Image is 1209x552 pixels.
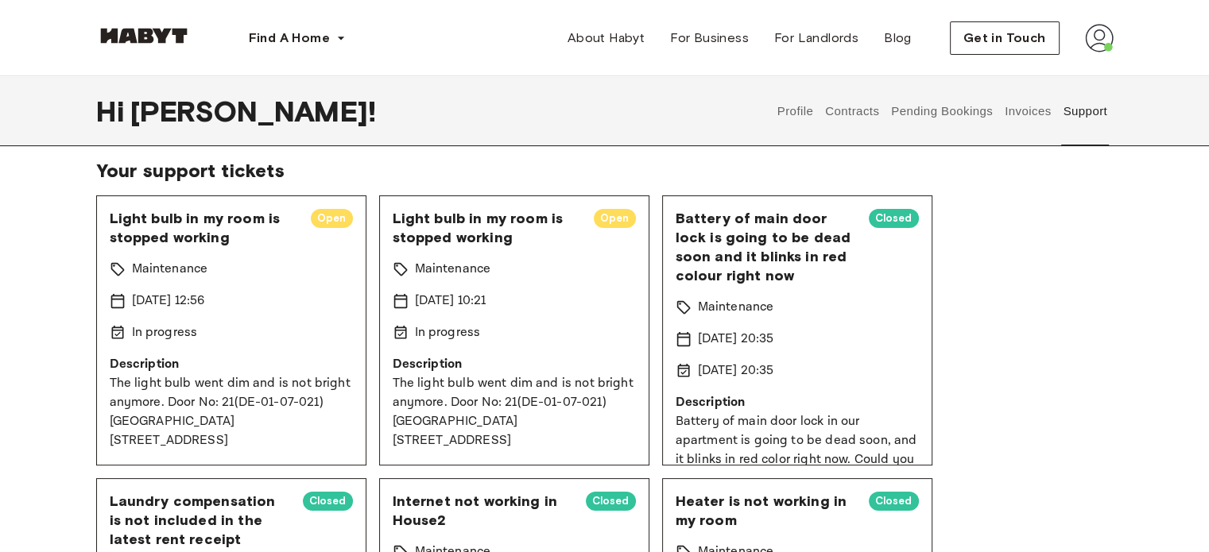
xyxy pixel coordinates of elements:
img: avatar [1085,24,1114,52]
p: The light bulb went dim and is not bright anymore. Door No: 21(DE-01-07-021) [GEOGRAPHIC_DATA][ST... [393,374,636,450]
a: For Landlords [761,22,871,54]
span: Find A Home [249,29,330,48]
p: Description [110,355,353,374]
span: About Habyt [568,29,645,48]
span: Hi [96,95,130,128]
p: [DATE] 12:56 [132,291,205,311]
span: Heater is not working in my room [676,492,856,530]
a: About Habyt [555,22,657,54]
span: Laundry compensation is not included in the latest rent receipt [110,492,290,549]
p: [DATE] 20:35 [698,361,774,380]
span: For Business [670,29,749,48]
span: Internet not working in House2 [393,492,573,530]
p: Maintenance [415,260,491,279]
span: [PERSON_NAME] ! [130,95,376,128]
p: The light bulb went dim and is not bright anymore. Door No: 21(DE-01-07-021) [GEOGRAPHIC_DATA][ST... [110,374,353,450]
span: Closed [586,493,636,509]
p: Description [393,355,636,374]
p: Battery of main door lock in our apartment is going to be dead soon, and it blinks in red color r... [676,412,919,546]
div: user profile tabs [771,76,1113,146]
span: Closed [303,493,353,509]
span: Light bulb in my room is stopped working [110,209,298,247]
span: Open [311,210,353,226]
span: Closed [869,210,919,226]
button: Support [1061,76,1110,146]
button: Profile [775,76,816,146]
a: For Business [657,22,761,54]
button: Get in Touch [950,21,1060,55]
p: Description [676,393,919,412]
p: [DATE] 10:21 [415,291,486,311]
button: Pending Bookings [889,76,995,146]
a: Blog [871,22,924,54]
button: Contracts [823,76,882,146]
span: Light bulb in my room is stopped working [393,209,581,247]
p: Maintenance [698,298,774,317]
span: Open [594,210,636,226]
button: Invoices [1002,76,1052,146]
p: In progress [415,323,481,342]
p: In progress [132,323,198,342]
button: Find A Home [236,22,358,54]
span: Closed [869,493,919,509]
p: [DATE] 20:35 [698,330,774,349]
span: Battery of main door lock is going to be dead soon and it blinks in red colour right now [676,209,856,285]
span: Blog [884,29,912,48]
span: For Landlords [774,29,858,48]
span: Your support tickets [96,159,1114,183]
span: Get in Touch [963,29,1046,48]
p: Maintenance [132,260,208,279]
img: Habyt [96,28,192,44]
